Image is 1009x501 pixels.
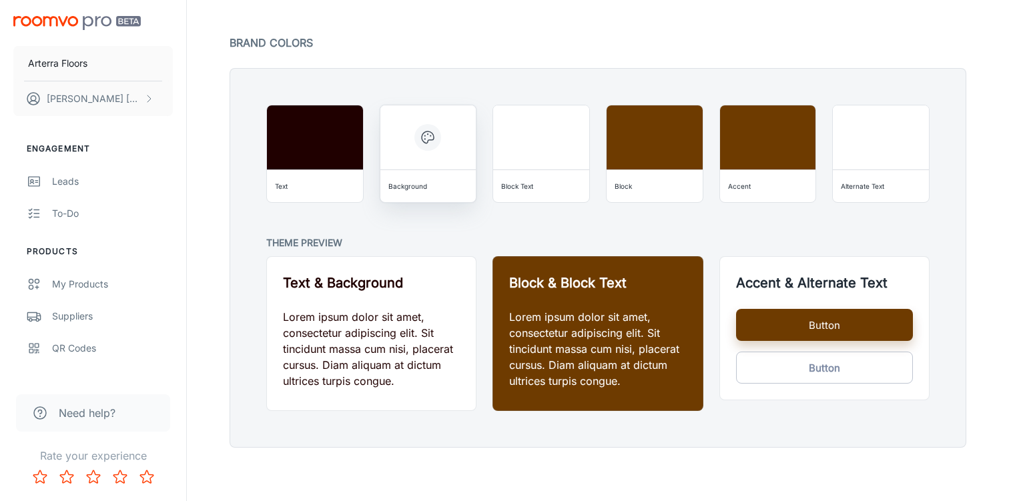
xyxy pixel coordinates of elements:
[283,309,460,389] p: Lorem ipsum dolor sit amet, consectetur adipiscing elit. Sit tincidunt massa cum nisi, placerat c...
[728,179,751,193] div: Accent
[52,309,173,324] div: Suppliers
[283,273,460,293] h5: Text & Background
[80,464,107,490] button: Rate 3 star
[736,309,913,341] button: Button
[736,352,913,384] button: Button
[107,464,133,490] button: Rate 4 star
[47,91,141,106] p: [PERSON_NAME] [PERSON_NAME]
[52,206,173,221] div: To-do
[27,464,53,490] button: Rate 1 star
[53,464,80,490] button: Rate 2 star
[133,464,160,490] button: Rate 5 star
[509,309,686,389] p: Lorem ipsum dolor sit amet, consectetur adipiscing elit. Sit tincidunt massa cum nisi, placerat c...
[52,341,173,356] div: QR Codes
[501,179,533,193] div: Block Text
[11,448,176,464] p: Rate your experience
[13,16,141,30] img: Roomvo PRO Beta
[509,273,686,293] h5: Block & Block Text
[266,235,930,252] p: Theme Preview
[13,81,173,116] button: [PERSON_NAME] [PERSON_NAME]
[388,179,427,193] div: Background
[59,405,115,421] span: Need help?
[615,179,632,193] div: Block
[841,179,884,193] div: Alternate Text
[52,277,173,292] div: My Products
[275,179,288,193] div: Text
[28,56,87,71] p: Arterra Floors
[52,174,173,189] div: Leads
[230,33,966,52] p: Brand Colors
[736,273,913,293] h5: Accent & Alternate Text
[13,46,173,81] button: Arterra Floors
